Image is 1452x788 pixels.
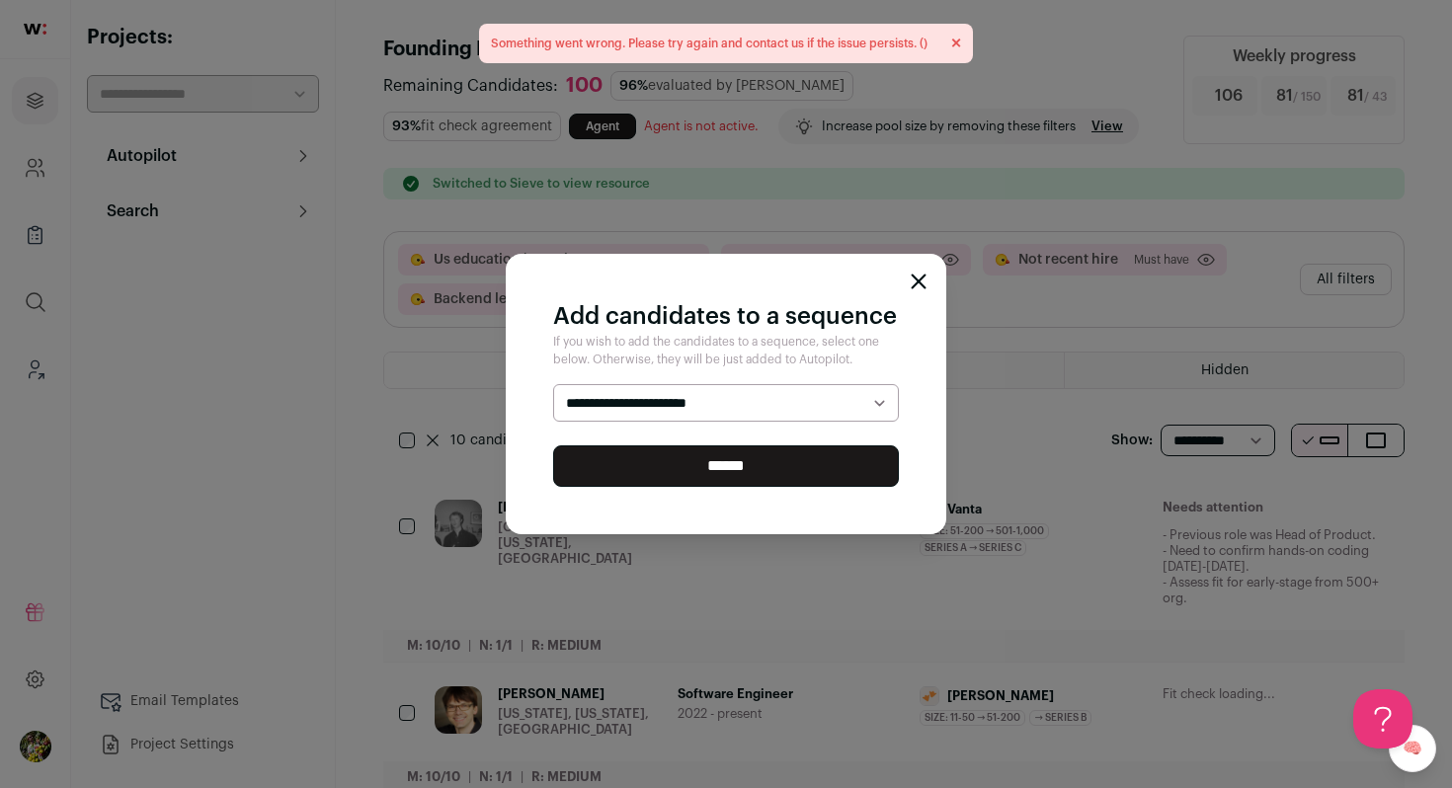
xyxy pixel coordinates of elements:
button: × [951,30,961,57]
a: 🧠 [1389,725,1436,772]
button: Close modal [911,274,927,289]
div: Something went wrong. Please try again and contact us if the issue persists. () [479,24,973,63]
p: If you wish to add the candidates to a sequence, select one below. Otherwise, they will be just a... [553,333,899,368]
h2: Add candidates to a sequence [553,301,899,333]
iframe: Help Scout Beacon - Open [1353,689,1412,749]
